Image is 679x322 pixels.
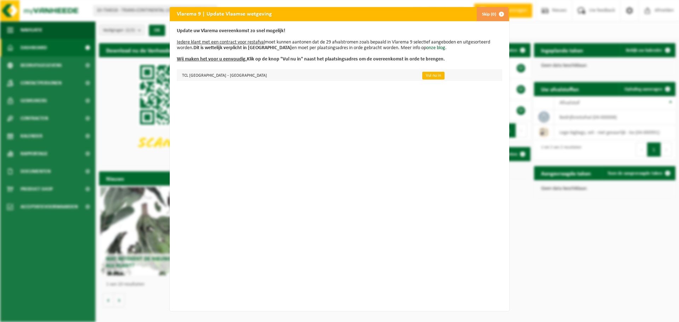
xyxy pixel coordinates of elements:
u: Iedere klant met een contract voor restafval [177,40,265,45]
h2: Vlarema 9 | Update Vlaamse wetgeving [170,7,279,21]
p: moet kunnen aantonen dat de 29 afvalstromen zoals bepaald in Vlarema 9 selectief aangeboden en ui... [177,28,502,62]
b: Klik op de knop "Vul nu in" naast het plaatsingsadres om de overeenkomst in orde te brengen. [177,57,445,62]
b: Dit is wettelijk verplicht in [GEOGRAPHIC_DATA] [193,45,292,51]
u: Wij maken het voor u eenvoudig. [177,57,247,62]
td: TCL [GEOGRAPHIC_DATA] - [GEOGRAPHIC_DATA] [177,69,416,81]
a: Vul nu in [422,72,445,80]
button: Skip (0) [476,7,509,21]
a: onze blog. [426,45,447,51]
b: Update uw Vlarema overeenkomst zo snel mogelijk! [177,28,285,34]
